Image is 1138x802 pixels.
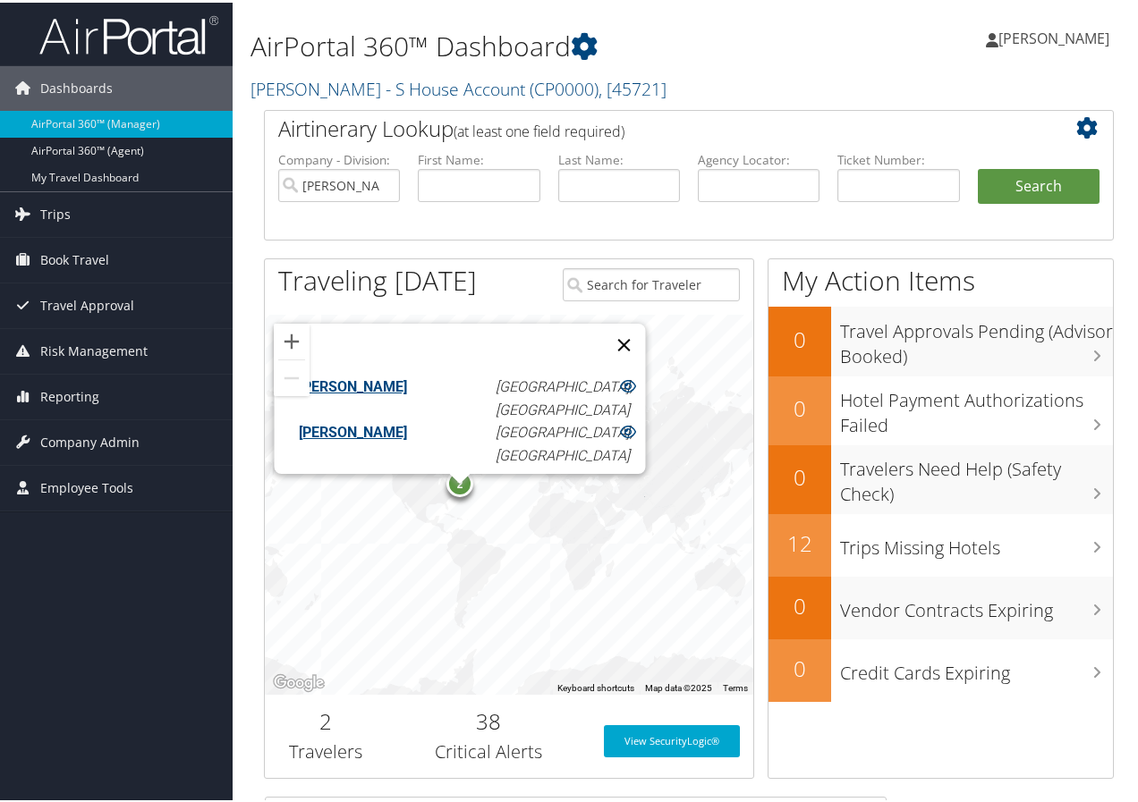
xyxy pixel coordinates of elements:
[840,376,1113,435] h3: Hotel Payment Authorizations Failed
[986,9,1127,63] a: [PERSON_NAME]
[840,587,1113,620] h3: Vendor Contracts Expiring
[998,26,1109,46] span: [PERSON_NAME]
[251,74,667,98] a: [PERSON_NAME] - S House Account
[278,737,373,762] h3: Travelers
[40,190,71,234] span: Trips
[496,376,633,416] em: [GEOGRAPHIC_DATA], [GEOGRAPHIC_DATA]
[840,524,1113,558] h3: Trips Missing Hotels
[769,391,831,421] h2: 0
[40,372,99,417] span: Reporting
[269,669,328,692] a: Open this area in Google Maps (opens a new window)
[251,25,835,63] h1: AirPortal 360™ Dashboard
[837,148,959,166] label: Ticket Number:
[278,704,373,734] h2: 2
[769,443,1113,511] a: 0Travelers Need Help (Safety Check)
[418,148,539,166] label: First Name:
[602,321,645,364] button: Close
[840,649,1113,683] h3: Credit Cards Expiring
[269,669,328,692] img: Google
[274,321,310,357] button: Zoom in
[840,308,1113,367] h3: Travel Approvals Pending (Advisor Booked)
[40,463,133,508] span: Employee Tools
[558,148,680,166] label: Last Name:
[278,148,400,166] label: Company - Division:
[400,737,576,762] h3: Critical Alerts
[769,259,1113,297] h1: My Action Items
[840,445,1113,504] h3: Travelers Need Help (Safety Check)
[769,574,1113,637] a: 0Vendor Contracts Expiring
[723,680,748,690] a: Terms (opens in new tab)
[604,722,740,755] a: View SecurityLogic®
[557,680,634,692] button: Keyboard shortcuts
[769,511,1113,574] a: 12Trips Missing Hotels
[599,74,667,98] span: , [ 45721 ]
[978,166,1100,202] button: Search
[278,111,1029,141] h2: Airtinerary Lookup
[769,460,831,490] h2: 0
[298,421,406,438] a: [PERSON_NAME]
[769,588,831,619] h2: 0
[698,148,820,166] label: Agency Locator:
[278,259,477,297] h1: Traveling [DATE]
[530,74,599,98] span: ( CP0000 )
[40,235,109,280] span: Book Travel
[645,680,712,690] span: Map data ©2025
[769,526,831,556] h2: 12
[40,418,140,462] span: Company Admin
[39,12,218,54] img: airportal-logo.png
[769,651,831,681] h2: 0
[446,468,473,494] div: 2
[400,704,576,734] h2: 38
[769,304,1113,373] a: 0Travel Approvals Pending (Advisor Booked)
[40,326,148,371] span: Risk Management
[769,374,1113,443] a: 0Hotel Payment Authorizations Failed
[769,322,831,352] h2: 0
[496,421,633,461] em: [GEOGRAPHIC_DATA], [GEOGRAPHIC_DATA]
[769,637,1113,699] a: 0Credit Cards Expiring
[454,119,624,139] span: (at least one field required)
[40,281,134,325] span: Travel Approval
[40,63,113,108] span: Dashboards
[274,358,310,393] button: Zoom out
[298,376,406,393] a: [PERSON_NAME]
[563,266,739,299] input: Search for Traveler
